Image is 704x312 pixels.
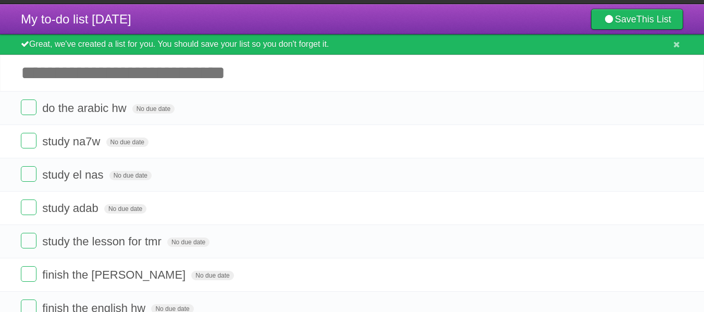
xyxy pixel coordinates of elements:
[636,14,671,24] b: This List
[42,102,129,115] span: do the arabic hw
[132,104,175,114] span: No due date
[42,235,164,248] span: study the lesson for tmr
[191,271,233,280] span: No due date
[42,135,103,148] span: study na7w
[104,204,146,214] span: No due date
[109,171,152,180] span: No due date
[21,199,36,215] label: Done
[21,166,36,182] label: Done
[42,268,188,281] span: finish the [PERSON_NAME]
[21,266,36,282] label: Done
[167,238,209,247] span: No due date
[21,133,36,148] label: Done
[106,138,149,147] span: No due date
[42,202,101,215] span: study adab
[42,168,106,181] span: study el nas
[591,9,683,30] a: SaveThis List
[21,233,36,248] label: Done
[21,99,36,115] label: Done
[21,12,131,26] span: My to-do list [DATE]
